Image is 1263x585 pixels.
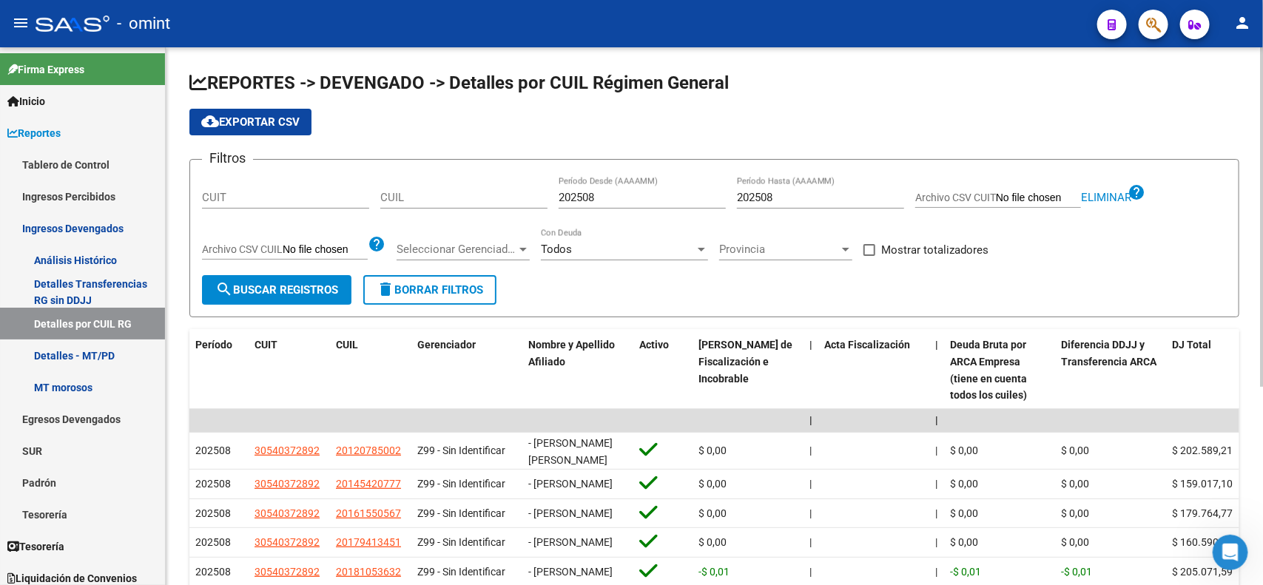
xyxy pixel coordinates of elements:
[996,192,1081,205] input: Archivo CSV CUIT
[195,339,232,351] span: Período
[824,339,910,351] span: Acta Fiscalización
[950,478,978,490] span: $ 0,00
[1081,193,1131,203] button: Eliminar
[809,566,812,578] span: |
[950,566,981,578] span: -$ 0,01
[1213,535,1248,570] iframe: Intercom live chat
[804,329,818,411] datatable-header-cell: |
[117,7,170,40] span: - omint
[1061,339,1156,368] span: Diferencia DDJJ y Transferencia ARCA
[1233,14,1251,32] mat-icon: person
[528,507,613,519] span: - [PERSON_NAME]
[809,478,812,490] span: |
[1172,536,1233,548] span: $ 160.590,96
[417,339,476,351] span: Gerenciador
[189,72,729,93] span: REPORTES -> DEVENGADO -> Detalles por CUIL Régimen General
[698,507,727,519] span: $ 0,00
[7,61,84,78] span: Firma Express
[935,414,938,426] span: |
[189,109,311,135] button: Exportar CSV
[633,329,693,411] datatable-header-cell: Activo
[417,478,505,490] span: Z99 - Sin Identificar
[1061,566,1092,578] span: -$ 0,01
[719,243,839,256] span: Provincia
[336,566,401,578] span: 20181053632
[417,566,505,578] span: Z99 - Sin Identificar
[1055,329,1166,411] datatable-header-cell: Diferencia DDJJ y Transferencia ARCA
[195,478,231,490] span: 202508
[249,329,330,411] datatable-header-cell: CUIT
[283,243,368,257] input: Archivo CSV CUIL
[809,339,812,351] span: |
[698,566,730,578] span: -$ 0,01
[201,112,219,130] mat-icon: cloud_download
[528,566,613,578] span: - [PERSON_NAME]
[7,93,45,109] span: Inicio
[929,329,944,411] datatable-header-cell: |
[1172,339,1211,351] span: DJ Total
[522,329,633,411] datatable-header-cell: Nombre y Apellido Afiliado
[809,444,812,456] span: |
[1061,444,1089,456] span: $ 0,00
[202,243,283,255] span: Archivo CSV CUIL
[377,283,483,297] span: Borrar Filtros
[336,444,401,456] span: 20120785002
[336,339,358,351] span: CUIL
[1061,536,1089,548] span: $ 0,00
[1172,566,1233,578] span: $ 205.071,59
[255,444,320,456] span: 30540372892
[12,14,30,32] mat-icon: menu
[397,243,516,256] span: Seleccionar Gerenciador
[698,444,727,456] span: $ 0,00
[935,444,937,456] span: |
[809,414,812,426] span: |
[935,566,937,578] span: |
[195,536,231,548] span: 202508
[935,478,937,490] span: |
[330,329,411,411] datatable-header-cell: CUIL
[944,329,1055,411] datatable-header-cell: Deuda Bruta por ARCA Empresa (tiene en cuenta todos los cuiles)
[7,125,61,141] span: Reportes
[1172,507,1233,519] span: $ 179.764,77
[1061,507,1089,519] span: $ 0,00
[639,339,669,351] span: Activo
[950,536,978,548] span: $ 0,00
[881,241,988,259] span: Mostrar totalizadores
[1172,444,1233,456] span: $ 202.589,21
[189,329,249,411] datatable-header-cell: Período
[377,280,394,298] mat-icon: delete
[950,444,978,456] span: $ 0,00
[195,566,231,578] span: 202508
[950,339,1027,401] span: Deuda Bruta por ARCA Empresa (tiene en cuenta todos los cuiles)
[809,507,812,519] span: |
[809,536,812,548] span: |
[368,235,385,253] mat-icon: help
[818,329,929,411] datatable-header-cell: Acta Fiscalización
[1061,478,1089,490] span: $ 0,00
[195,444,231,456] span: 202508
[215,283,338,297] span: Buscar Registros
[528,536,613,548] span: - [PERSON_NAME]
[255,507,320,519] span: 30540372892
[915,192,996,203] span: Archivo CSV CUIT
[935,507,937,519] span: |
[698,478,727,490] span: $ 0,00
[336,507,401,519] span: 20161550567
[202,275,351,305] button: Buscar Registros
[336,478,401,490] span: 20145420777
[336,536,401,548] span: 20179413451
[417,444,505,456] span: Z99 - Sin Identificar
[935,339,938,351] span: |
[201,115,300,129] span: Exportar CSV
[255,536,320,548] span: 30540372892
[255,478,320,490] span: 30540372892
[693,329,804,411] datatable-header-cell: Deuda Bruta Neto de Fiscalización e Incobrable
[528,339,615,368] span: Nombre y Apellido Afiliado
[935,536,937,548] span: |
[950,507,978,519] span: $ 0,00
[417,507,505,519] span: Z99 - Sin Identificar
[255,566,320,578] span: 30540372892
[7,538,64,555] span: Tesorería
[417,536,505,548] span: Z99 - Sin Identificar
[363,275,496,305] button: Borrar Filtros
